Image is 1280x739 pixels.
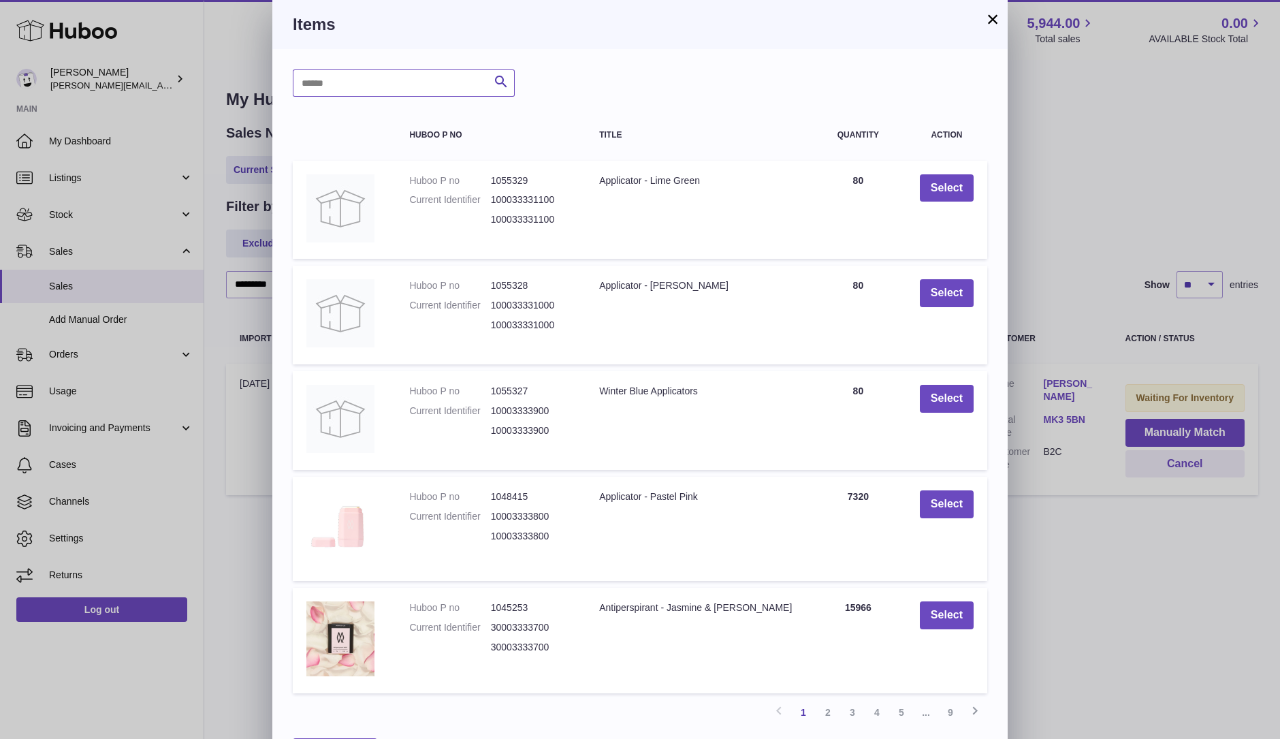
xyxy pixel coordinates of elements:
[409,601,490,614] dt: Huboo P no
[599,490,797,503] div: Applicator - Pastel Pink
[914,700,938,725] span: ...
[810,371,906,470] td: 80
[409,279,490,292] dt: Huboo P no
[599,385,797,398] div: Winter Blue Applicators
[491,490,572,503] dd: 1048415
[906,117,987,153] th: Action
[816,700,840,725] a: 2
[840,700,865,725] a: 3
[586,117,810,153] th: Title
[810,161,906,260] td: 80
[491,405,572,418] dd: 10003333900
[920,385,974,413] button: Select
[409,299,490,312] dt: Current Identifier
[306,279,374,347] img: Applicator - Tiffany Blue
[491,174,572,187] dd: 1055329
[491,193,572,206] dd: 100033331100
[791,700,816,725] a: 1
[491,641,572,654] dd: 30003333700
[920,174,974,202] button: Select
[938,700,963,725] a: 9
[491,213,572,226] dd: 100033331100
[599,279,797,292] div: Applicator - [PERSON_NAME]
[920,279,974,307] button: Select
[810,588,906,693] td: 15966
[409,405,490,418] dt: Current Identifier
[409,174,490,187] dt: Huboo P no
[491,621,572,634] dd: 30003333700
[889,700,914,725] a: 5
[810,117,906,153] th: Quantity
[599,601,797,614] div: Antiperspirant - Jasmine & [PERSON_NAME]
[865,700,889,725] a: 4
[409,490,490,503] dt: Huboo P no
[599,174,797,187] div: Applicator - Lime Green
[491,510,572,523] dd: 10003333800
[491,319,572,332] dd: 100033331000
[409,621,490,634] dt: Current Identifier
[396,117,586,153] th: Huboo P no
[491,601,572,614] dd: 1045253
[810,266,906,364] td: 80
[491,385,572,398] dd: 1055327
[810,477,906,581] td: 7320
[491,299,572,312] dd: 100033331000
[293,14,987,35] h3: Items
[306,385,374,453] img: Winter Blue Applicators
[491,530,572,543] dd: 10003333800
[409,510,490,523] dt: Current Identifier
[306,174,374,242] img: Applicator - Lime Green
[491,279,572,292] dd: 1055328
[491,424,572,437] dd: 10003333900
[920,601,974,629] button: Select
[409,193,490,206] dt: Current Identifier
[306,601,374,676] img: Antiperspirant - Jasmine & Rose
[306,490,374,564] img: Applicator - Pastel Pink
[985,11,1001,27] button: ×
[409,385,490,398] dt: Huboo P no
[920,490,974,518] button: Select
